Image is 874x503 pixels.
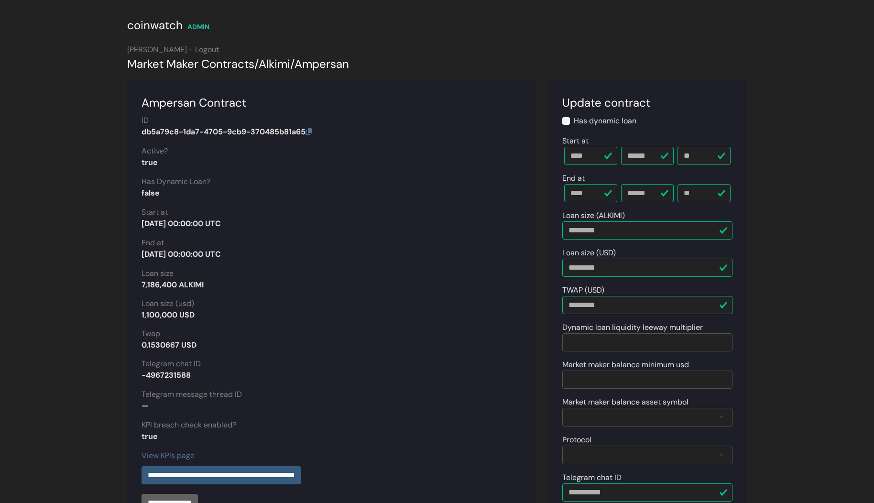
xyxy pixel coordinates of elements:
[562,472,622,483] label: Telegram chat ID
[562,284,604,296] label: TWAP (USD)
[142,188,160,198] strong: false
[127,44,747,55] div: [PERSON_NAME]
[562,247,616,259] label: Loan size (USD)
[142,237,164,249] label: End at
[187,22,209,32] div: ADMIN
[562,322,703,333] label: Dynamic loan liquidity leeway multiplier
[142,280,204,290] strong: 7,186,400 ALKIMI
[127,22,209,32] a: coinwatch ADMIN
[142,145,168,157] label: Active?
[142,389,242,400] label: Telegram message thread ID
[290,56,295,71] span: /
[254,56,259,71] span: /
[562,94,732,111] div: Update contract
[142,419,236,431] label: KPI breach check enabled?
[142,370,191,380] strong: -4967231588
[574,115,636,127] label: Has dynamic loan
[142,450,195,460] a: View KPIs page
[562,359,689,371] label: Market maker balance minimum usd
[127,17,183,34] div: coinwatch
[562,434,591,446] label: Protocol
[142,328,160,339] label: Twap
[142,127,312,137] strong: db5a79c8-1da7-4705-9cb9-370485b81a65
[142,207,168,218] label: Start at
[562,173,585,184] label: End at
[142,94,522,111] div: Ampersan Contract
[142,340,197,350] strong: 0.1530667 USD
[142,310,195,320] strong: 1,100,000 USD
[195,44,219,55] a: Logout
[142,176,210,187] label: Has Dynamic Loan?
[142,219,221,229] strong: [DATE] 00:00:00 UTC
[562,210,625,221] label: Loan size (ALKIMI)
[562,396,688,408] label: Market maker balance asset symbol
[127,55,747,73] div: Market Maker Contracts Alkimi Ampersan
[142,115,149,126] label: ID
[142,157,158,167] strong: true
[142,249,221,259] strong: [DATE] 00:00:00 UTC
[189,44,191,55] span: ·
[142,298,194,309] label: Loan size (usd)
[142,431,158,441] strong: true
[142,358,201,370] label: Telegram chat ID
[142,401,149,411] strong: —
[562,135,589,147] label: Start at
[142,268,174,279] label: Loan size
